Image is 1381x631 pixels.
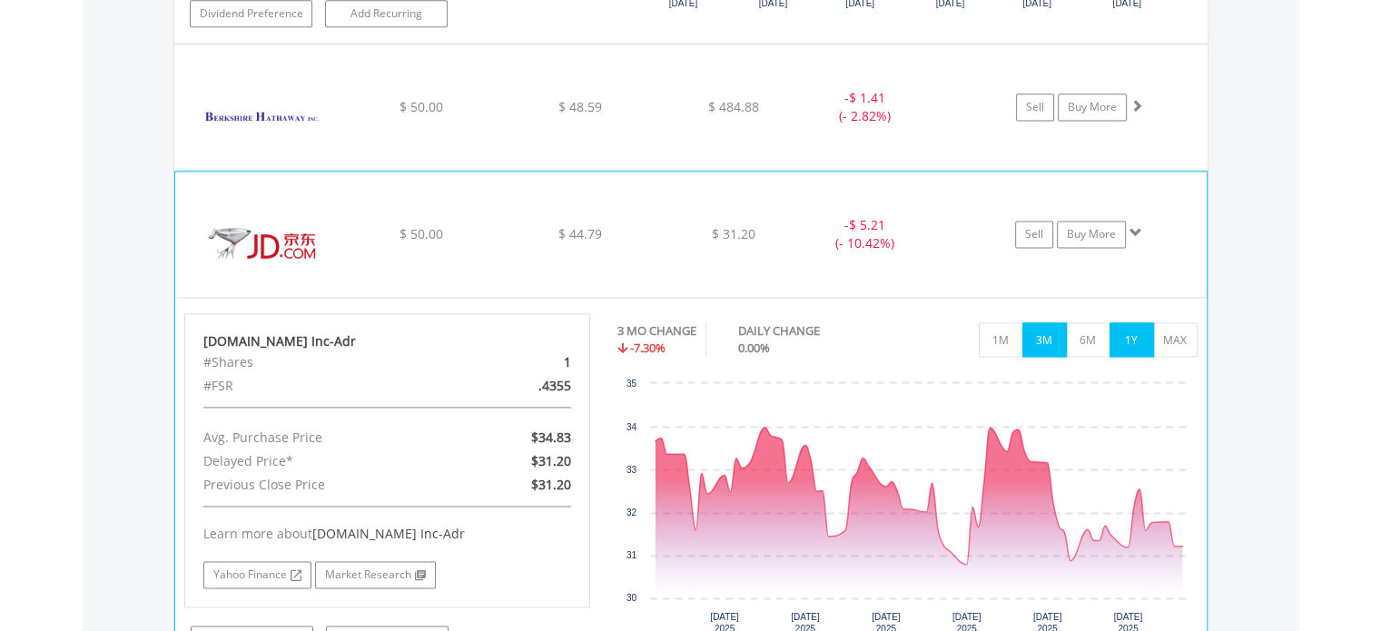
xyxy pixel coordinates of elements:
button: 3M [1022,322,1067,357]
span: [DOMAIN_NAME] Inc-Adr [312,525,465,542]
a: Sell [1016,94,1054,121]
text: 30 [626,593,637,603]
span: -7.30% [630,340,666,356]
span: $ 31.20 [712,225,755,242]
a: Yahoo Finance [203,561,311,588]
button: 1M [979,322,1023,357]
a: Buy More [1058,94,1127,121]
button: 6M [1066,322,1110,357]
a: Sell [1015,221,1053,248]
button: MAX [1153,322,1198,357]
text: 32 [626,508,637,518]
span: $ 1.41 [849,89,885,106]
div: DAILY CHANGE [738,322,883,340]
div: #Shares [190,350,453,374]
span: 0.00% [738,340,770,356]
div: Learn more about [203,525,572,543]
span: $31.20 [531,476,571,493]
div: #FSR [190,374,453,398]
span: $ 484.88 [708,98,759,115]
div: .4355 [453,374,585,398]
button: 1Y [1110,322,1154,357]
span: $ 5.21 [849,216,885,233]
a: Market Research [315,561,436,588]
span: $ 44.79 [558,225,602,242]
text: 34 [626,422,637,432]
span: $ 50.00 [399,98,442,115]
span: $34.83 [531,429,571,446]
img: EQU.US.BRKB.png [183,67,340,165]
div: Previous Close Price [190,473,453,497]
span: $ 50.00 [400,225,443,242]
div: - (- 10.42%) [796,216,932,252]
div: 3 MO CHANGE [617,322,696,340]
text: 31 [626,550,637,560]
div: Avg. Purchase Price [190,426,453,449]
div: - (- 2.82%) [797,89,934,125]
div: 1 [453,350,585,374]
img: EQU.US.JD.png [184,194,340,292]
span: $31.20 [531,452,571,469]
div: [DOMAIN_NAME] Inc-Adr [203,332,572,350]
text: 35 [626,379,637,389]
span: $ 48.59 [558,98,602,115]
div: Delayed Price* [190,449,453,473]
a: Buy More [1057,221,1126,248]
text: 33 [626,465,637,475]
